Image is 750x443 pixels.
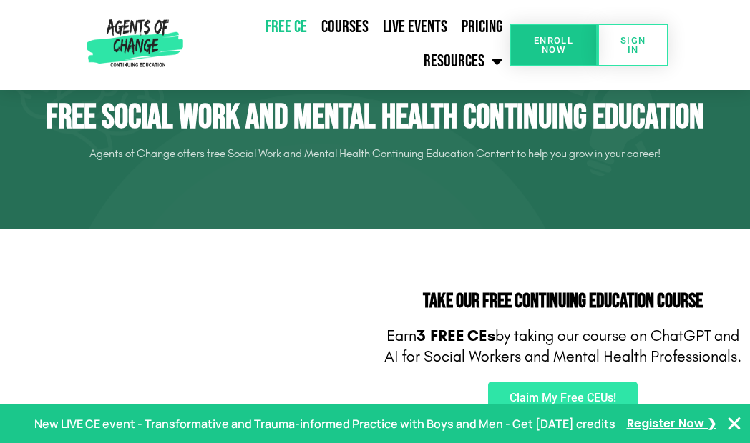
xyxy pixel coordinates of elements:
a: Live Events [376,11,454,44]
a: Pricing [454,11,510,44]
span: Claim My Free CEUs! [510,392,616,404]
p: New LIVE CE event - Transformative and Trauma-informed Practice with Boys and Men - Get [DATE] cr... [34,414,615,434]
a: Courses [314,11,376,44]
span: SIGN IN [620,36,646,54]
a: Free CE [258,11,314,44]
a: SIGN IN [598,24,669,66]
p: Earn by taking our course on ChatGPT and AI for Social Workers and Mental Health Professionals. [382,326,743,367]
b: 3 FREE CEs [417,327,495,345]
button: Close Banner [726,415,743,432]
a: Enroll Now [510,24,598,66]
a: Register Now ❯ [627,414,716,434]
a: Resources [417,44,510,79]
h2: Take Our FREE Continuing Education Course [382,292,743,312]
nav: Menu [187,11,510,79]
span: Enroll Now [532,36,575,54]
h1: Free Social Work and Mental Health Continuing Education [7,97,743,139]
a: Claim My Free CEUs! [488,382,638,414]
p: Agents of Change offers free Social Work and Mental Health Continuing Education Content to help y... [7,142,743,165]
